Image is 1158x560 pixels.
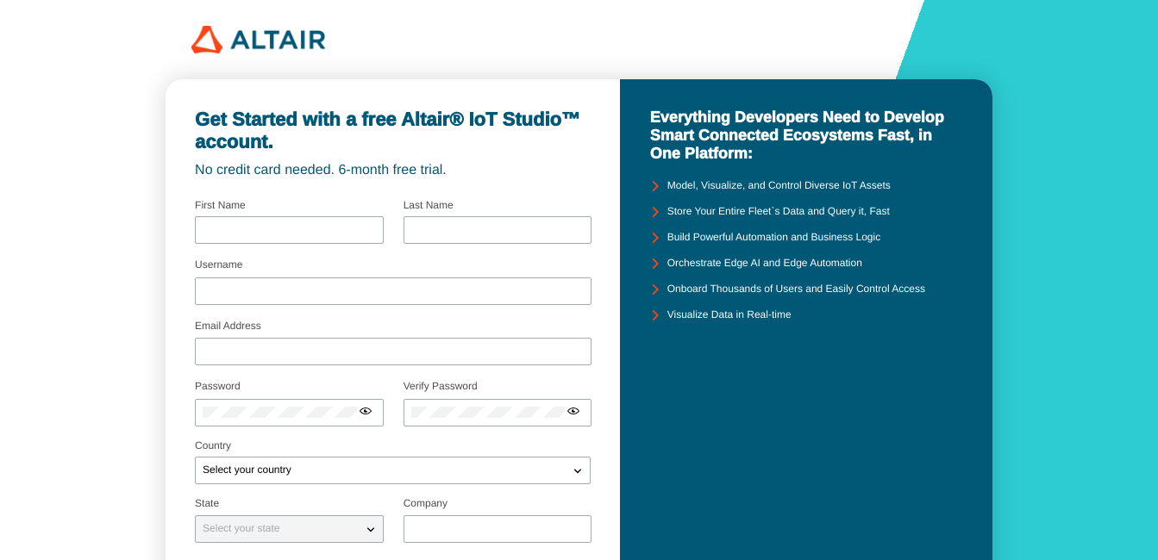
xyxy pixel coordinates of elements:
[404,380,478,392] label: Verify Password
[195,163,591,178] unity-typography: No credit card needed. 6-month free trial.
[667,180,891,192] unity-typography: Model, Visualize, and Control Diverse IoT Assets
[191,26,325,53] img: 320px-Altair_logo.png
[667,258,862,270] unity-typography: Orchestrate Edge AI and Edge Automation
[195,258,242,271] label: Username
[195,380,241,392] label: Password
[650,109,963,162] unity-typography: Everything Developers Need to Develop Smart Connected Ecosystems Fast, in One Platform:
[667,309,792,321] unity-typography: Visualize Data in Real-time
[667,283,925,296] unity-typography: Onboard Thousands of Users and Easily Control Access
[667,206,890,218] unity-typography: Store Your Entire Fleet`s Data and Query it, Fast
[195,320,261,332] label: Email Address
[667,232,880,244] unity-typography: Build Powerful Automation and Business Logic
[195,109,591,152] unity-typography: Get Started with a free Altair® IoT Studio™ account.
